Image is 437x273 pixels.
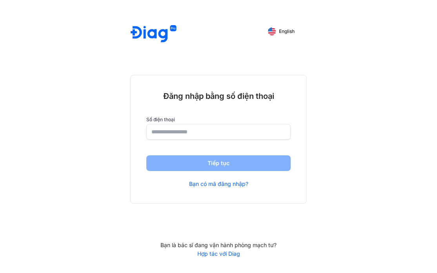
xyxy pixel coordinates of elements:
img: logo [131,25,177,44]
div: Bạn là bác sĩ đang vận hành phòng mạch tư? [130,242,307,249]
div: Đăng nhập bằng số điện thoại [146,91,291,101]
button: English [262,25,300,38]
a: Hợp tác với Diag [130,250,307,257]
span: English [279,29,295,34]
img: English [268,27,276,35]
a: Bạn có mã đăng nhập? [189,180,248,187]
label: Số điện thoại [146,117,291,122]
button: Tiếp tục [146,155,291,171]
